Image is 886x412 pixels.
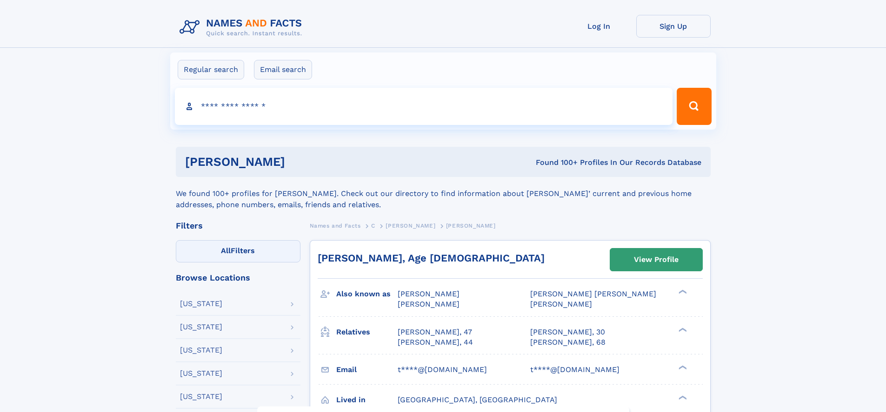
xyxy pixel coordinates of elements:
h3: Lived in [336,392,398,408]
a: Sign Up [636,15,711,38]
button: Search Button [677,88,711,125]
h3: Also known as [336,286,398,302]
img: Logo Names and Facts [176,15,310,40]
span: [GEOGRAPHIC_DATA], [GEOGRAPHIC_DATA] [398,395,557,404]
h3: Email [336,362,398,378]
span: C [371,222,375,229]
a: [PERSON_NAME], 44 [398,337,473,347]
h1: [PERSON_NAME] [185,156,411,168]
label: Email search [254,60,312,79]
div: ❯ [676,364,687,370]
h3: Relatives [336,324,398,340]
a: [PERSON_NAME], 47 [398,327,472,337]
input: search input [175,88,673,125]
div: [US_STATE] [180,323,222,331]
a: [PERSON_NAME] [386,220,435,231]
a: [PERSON_NAME], 30 [530,327,605,337]
span: [PERSON_NAME] [398,300,460,308]
span: [PERSON_NAME] [386,222,435,229]
div: [US_STATE] [180,370,222,377]
div: ❯ [676,394,687,400]
div: [US_STATE] [180,393,222,400]
div: [US_STATE] [180,300,222,307]
label: Filters [176,240,300,262]
div: View Profile [634,249,679,270]
a: [PERSON_NAME], 68 [530,337,606,347]
a: [PERSON_NAME], Age [DEMOGRAPHIC_DATA] [318,252,545,264]
div: We found 100+ profiles for [PERSON_NAME]. Check out our directory to find information about [PERS... [176,177,711,210]
a: Log In [562,15,636,38]
a: C [371,220,375,231]
div: ❯ [676,289,687,295]
a: Names and Facts [310,220,361,231]
label: Regular search [178,60,244,79]
span: All [221,246,231,255]
span: [PERSON_NAME] [398,289,460,298]
div: [US_STATE] [180,347,222,354]
div: Filters [176,222,300,230]
span: [PERSON_NAME] [446,222,496,229]
div: Browse Locations [176,274,300,282]
span: [PERSON_NAME] [530,300,592,308]
div: Found 100+ Profiles In Our Records Database [410,157,701,168]
a: View Profile [610,249,702,271]
div: ❯ [676,327,687,333]
span: [PERSON_NAME] [PERSON_NAME] [530,289,656,298]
